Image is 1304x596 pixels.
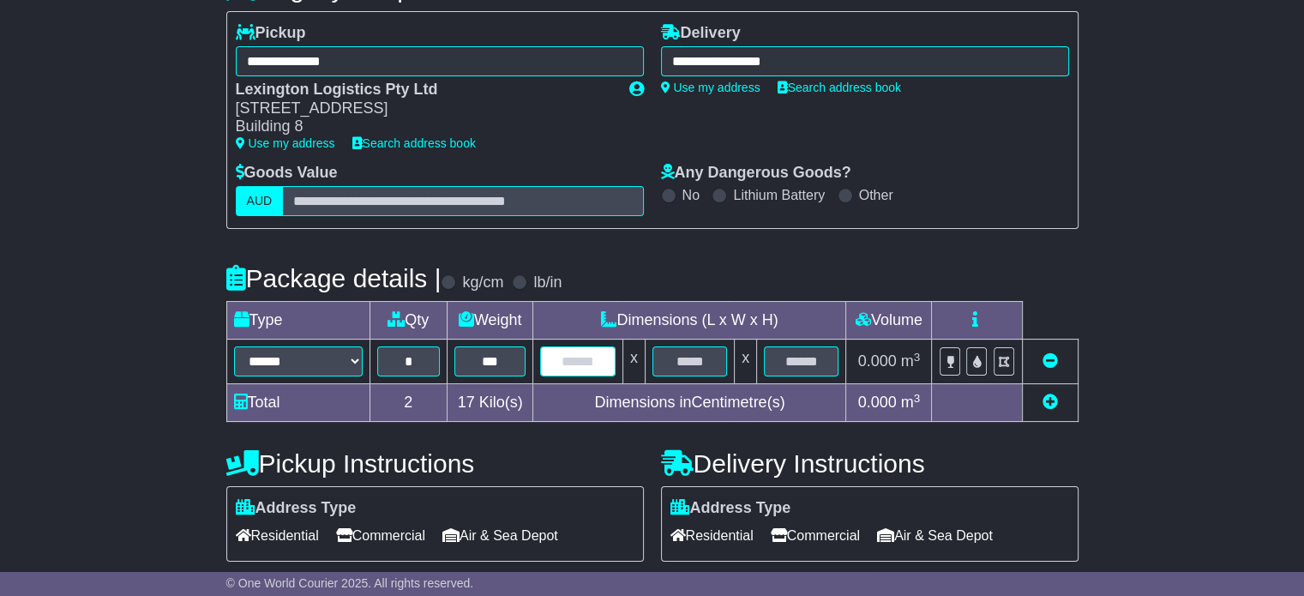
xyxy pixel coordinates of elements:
[370,384,447,422] td: 2
[226,576,474,590] span: © One World Courier 2025. All rights reserved.
[914,351,921,364] sup: 3
[901,352,921,370] span: m
[533,384,846,422] td: Dimensions in Centimetre(s)
[442,522,558,549] span: Air & Sea Depot
[447,302,533,340] td: Weight
[236,186,284,216] label: AUD
[236,99,612,118] div: [STREET_ADDRESS]
[661,449,1079,478] h4: Delivery Instructions
[236,24,306,43] label: Pickup
[370,302,447,340] td: Qty
[901,394,921,411] span: m
[352,136,476,150] a: Search address book
[462,274,503,292] label: kg/cm
[661,164,851,183] label: Any Dangerous Goods?
[236,81,612,99] div: Lexington Logistics Pty Ltd
[858,394,897,411] span: 0.000
[859,187,893,203] label: Other
[735,340,757,384] td: x
[877,522,993,549] span: Air & Sea Depot
[661,81,760,94] a: Use my address
[771,522,860,549] span: Commercial
[846,302,932,340] td: Volume
[336,522,425,549] span: Commercial
[236,522,319,549] span: Residential
[733,187,825,203] label: Lithium Battery
[533,302,846,340] td: Dimensions (L x W x H)
[622,340,645,384] td: x
[778,81,901,94] a: Search address book
[1043,394,1058,411] a: Add new item
[458,394,475,411] span: 17
[670,499,791,518] label: Address Type
[226,302,370,340] td: Type
[226,264,442,292] h4: Package details |
[236,499,357,518] label: Address Type
[226,449,644,478] h4: Pickup Instructions
[236,136,335,150] a: Use my address
[661,24,741,43] label: Delivery
[533,274,562,292] label: lb/in
[236,164,338,183] label: Goods Value
[226,384,370,422] td: Total
[236,117,612,136] div: Building 8
[914,392,921,405] sup: 3
[447,384,533,422] td: Kilo(s)
[670,522,754,549] span: Residential
[1043,352,1058,370] a: Remove this item
[682,187,700,203] label: No
[858,352,897,370] span: 0.000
